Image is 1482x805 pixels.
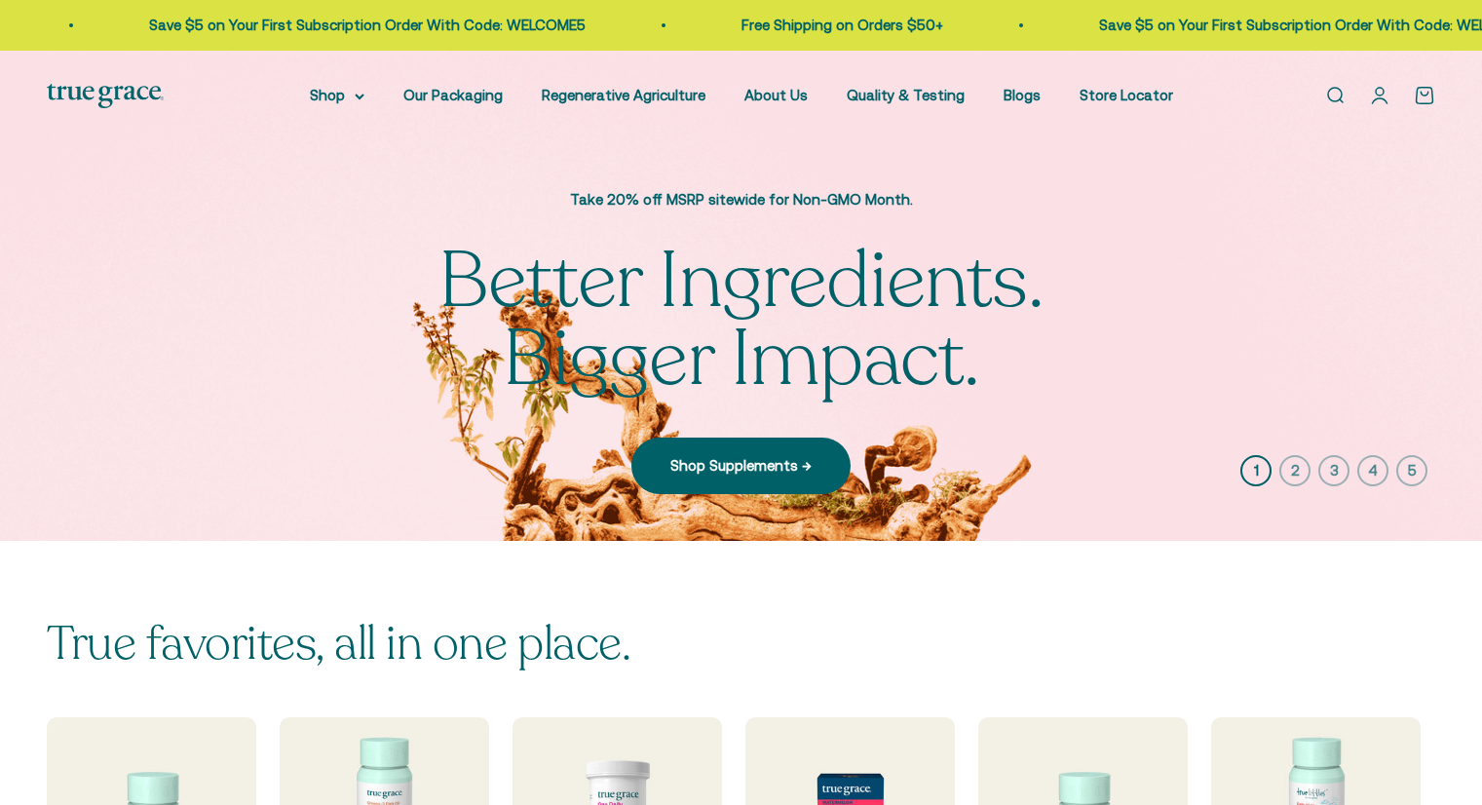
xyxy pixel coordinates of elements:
a: Shop Supplements → [631,438,851,494]
button: 5 [1396,455,1427,486]
a: Free Shipping on Orders $50+ [735,17,936,33]
button: 1 [1240,455,1272,486]
p: Take 20% off MSRP sitewide for Non-GMO Month. [420,188,1063,211]
a: Blogs [1004,87,1041,103]
split-lines: True favorites, all in one place. [47,612,630,675]
button: 4 [1357,455,1388,486]
summary: Shop [310,84,364,107]
p: Save $5 on Your First Subscription Order With Code: WELCOME5 [142,14,579,37]
a: Regenerative Agriculture [542,87,705,103]
a: About Us [744,87,808,103]
split-lines: Better Ingredients. Bigger Impact. [438,228,1044,412]
button: 3 [1318,455,1349,486]
button: 2 [1279,455,1311,486]
a: Store Locator [1080,87,1173,103]
a: Our Packaging [403,87,503,103]
a: Quality & Testing [847,87,965,103]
